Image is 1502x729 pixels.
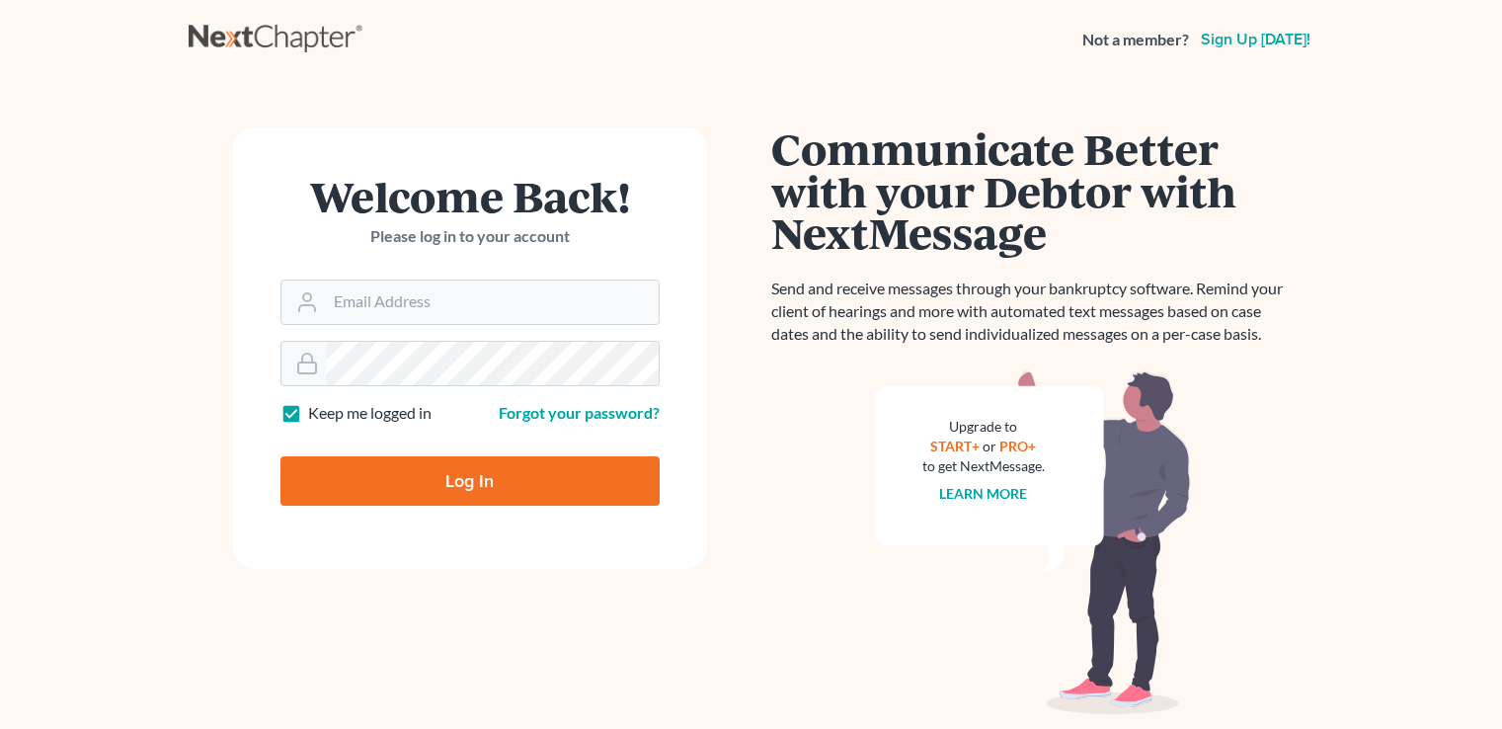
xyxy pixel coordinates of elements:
[499,403,660,422] a: Forgot your password?
[930,438,980,454] a: START+
[922,456,1045,476] div: to get NextMessage.
[280,456,660,506] input: Log In
[280,225,660,248] p: Please log in to your account
[875,369,1191,715] img: nextmessage_bg-59042aed3d76b12b5cd301f8e5b87938c9018125f34e5fa2b7a6b67550977c72.svg
[771,127,1295,254] h1: Communicate Better with your Debtor with NextMessage
[1082,29,1189,51] strong: Not a member?
[326,281,659,324] input: Email Address
[308,402,432,425] label: Keep me logged in
[983,438,996,454] span: or
[939,485,1027,502] a: Learn more
[771,278,1295,346] p: Send and receive messages through your bankruptcy software. Remind your client of hearings and mo...
[1197,32,1314,47] a: Sign up [DATE]!
[999,438,1036,454] a: PRO+
[922,417,1045,437] div: Upgrade to
[280,175,660,217] h1: Welcome Back!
